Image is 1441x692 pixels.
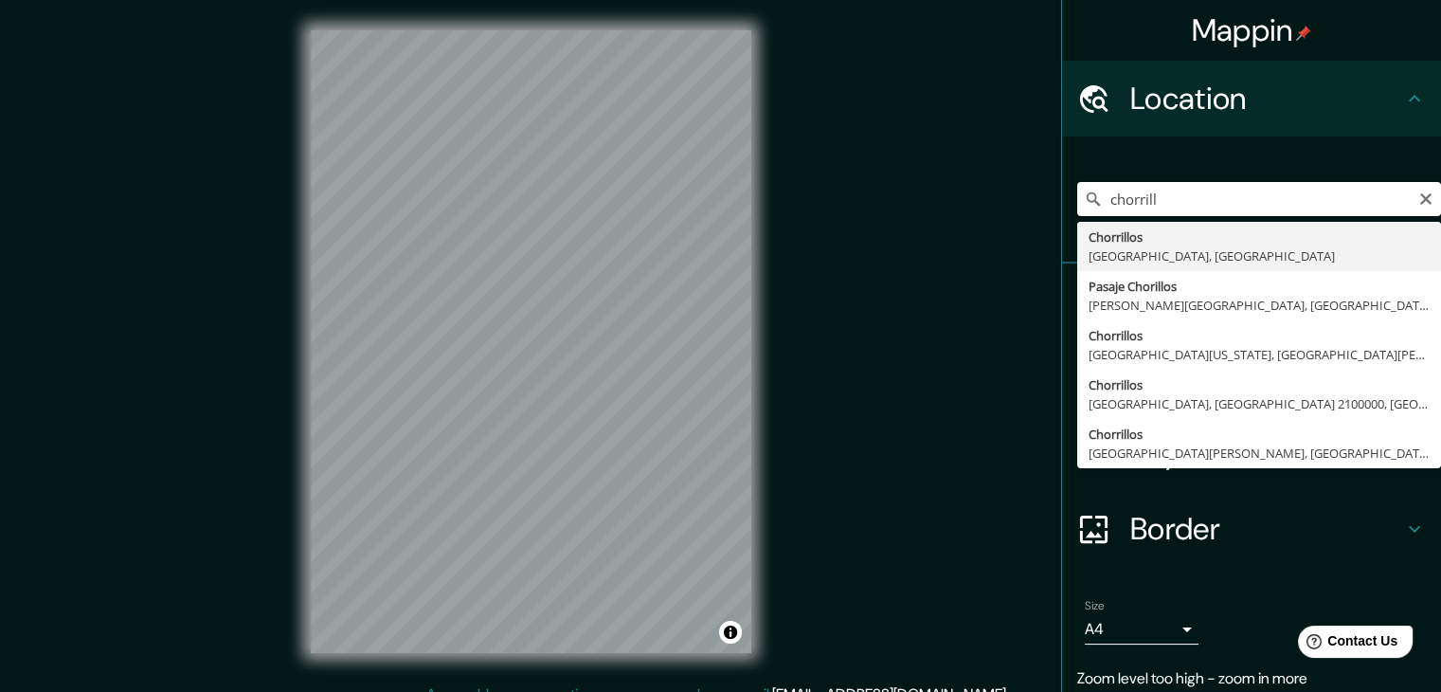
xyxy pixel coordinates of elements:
[1089,425,1430,444] div: Chorrillos
[1062,61,1441,137] div: Location
[1062,339,1441,415] div: Style
[1130,434,1403,472] h4: Layout
[1272,618,1420,671] iframe: Help widget launcher
[1089,345,1430,364] div: [GEOGRAPHIC_DATA][US_STATE], [GEOGRAPHIC_DATA][PERSON_NAME] 8240000, [GEOGRAPHIC_DATA]
[311,30,751,653] canvas: Map
[1085,614,1198,645] div: A4
[719,621,742,644] button: Toggle attribution
[1089,277,1430,296] div: Pasaje Chorillos
[1062,415,1441,491] div: Layout
[1077,667,1426,690] p: Zoom level too high - zoom in more
[1089,296,1430,315] div: [PERSON_NAME][GEOGRAPHIC_DATA], [GEOGRAPHIC_DATA][PERSON_NAME] 8150000, [GEOGRAPHIC_DATA]
[1062,491,1441,567] div: Border
[1089,444,1430,463] div: [GEOGRAPHIC_DATA][PERSON_NAME], [GEOGRAPHIC_DATA] 2200000, [GEOGRAPHIC_DATA]
[1089,246,1430,265] div: [GEOGRAPHIC_DATA], [GEOGRAPHIC_DATA]
[1296,26,1311,41] img: pin-icon.png
[1077,182,1441,216] input: Pick your city or area
[1418,189,1433,207] button: Clear
[1192,11,1312,49] h4: Mappin
[1085,598,1105,614] label: Size
[1089,375,1430,394] div: Chorrillos
[1130,80,1403,118] h4: Location
[1062,264,1441,339] div: Pins
[1130,510,1403,548] h4: Border
[1089,228,1430,246] div: Chorrillos
[1089,394,1430,413] div: [GEOGRAPHIC_DATA], [GEOGRAPHIC_DATA] 2100000, [GEOGRAPHIC_DATA]
[1089,326,1430,345] div: Chorrillos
